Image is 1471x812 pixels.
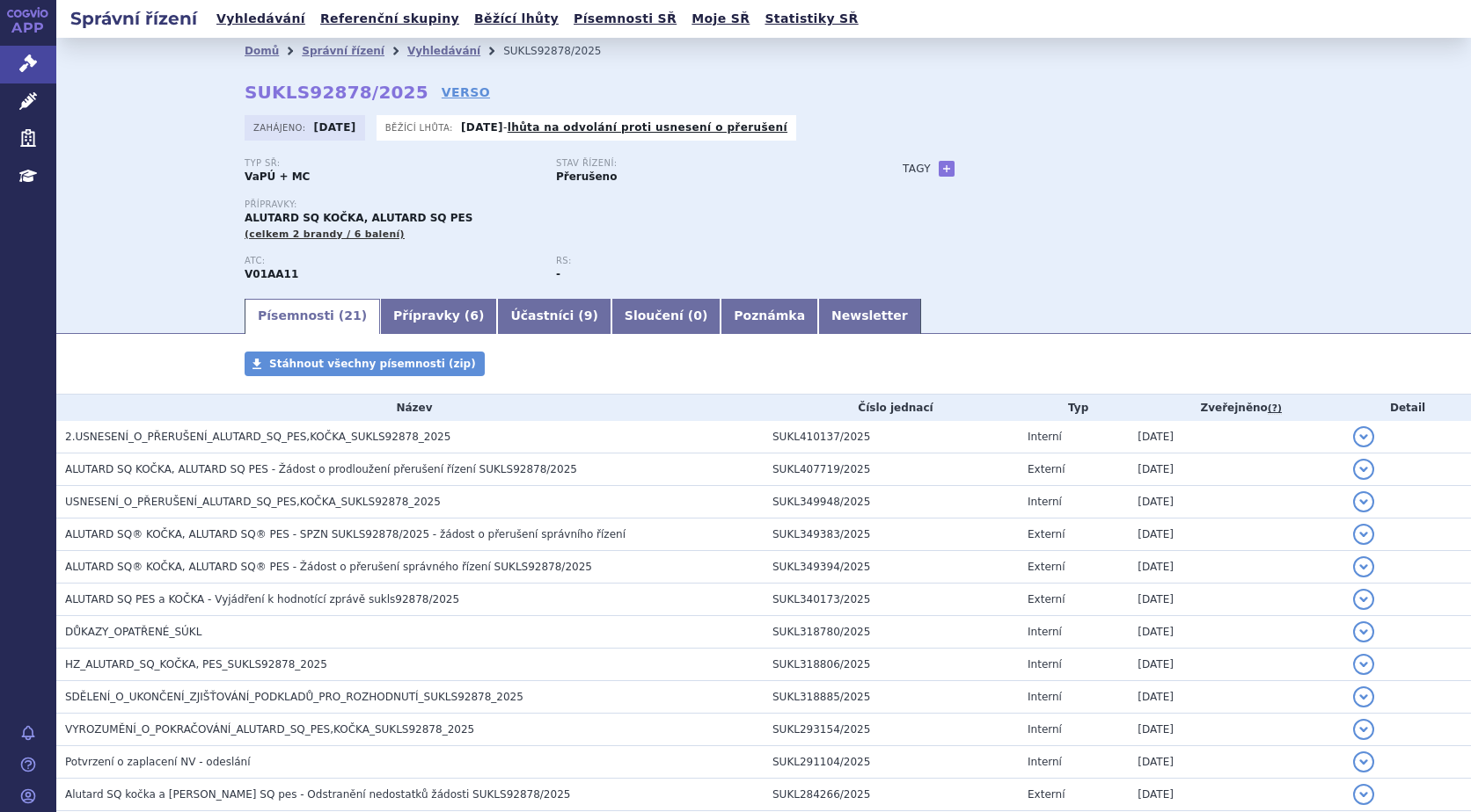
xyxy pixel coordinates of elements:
span: Interní [1028,496,1062,508]
p: Stav řízení: [556,158,850,169]
button: detail [1353,459,1374,480]
p: RS: [556,256,850,266]
td: [DATE] [1129,453,1344,486]
a: Stáhnout všechny písemnosti (zip) [245,352,485,376]
span: ALUTARD SQ KOČKA, ALUTARD SQ PES [245,212,472,224]
span: Interní [1028,658,1062,671]
span: (celkem 2 brandy / 6 balení) [245,228,405,240]
span: VYROZUMĚNÍ_O_POKRAČOVÁNÍ_ALUTARD_SQ_PES,KOČKA_SUKLS92878_2025 [65,723,474,736]
strong: VaPÚ + MC [245,170,310,183]
td: SUKL407719/2025 [764,453,1019,486]
span: HZ_ALUTARD_SQ_KOČKA, PES_SUKLS92878_2025 [65,658,327,671]
strong: SUKLS92878/2025 [245,82,428,103]
span: 6 [470,308,479,323]
button: detail [1353,621,1374,642]
th: Název [56,395,764,421]
td: SUKL318780/2025 [764,616,1019,649]
strong: Přerušeno [556,170,617,183]
button: detail [1353,751,1374,772]
td: [DATE] [1129,746,1344,779]
th: Číslo jednací [764,395,1019,421]
span: Interní [1028,431,1062,443]
span: 21 [344,308,361,323]
td: [DATE] [1129,649,1344,681]
span: Interní [1028,756,1062,768]
td: SUKL349394/2025 [764,551,1019,584]
a: Domů [245,45,279,57]
button: detail [1353,784,1374,805]
button: detail [1353,524,1374,545]
span: Alutard SQ kočka a Alutard SQ pes - Odstranění nedostatků žádosti SUKLS92878/2025 [65,788,570,801]
td: [DATE] [1129,584,1344,616]
button: detail [1353,491,1374,512]
li: SUKLS92878/2025 [503,38,624,64]
span: 0 [693,308,702,323]
td: SUKL284266/2025 [764,779,1019,811]
td: SUKL291104/2025 [764,746,1019,779]
td: [DATE] [1129,486,1344,518]
td: [DATE] [1129,551,1344,584]
td: SUKL410137/2025 [764,421,1019,453]
a: Správní řízení [302,45,384,57]
span: ALUTARD SQ® KOČKA, ALUTARD SQ® PES - SPZN SUKLS92878/2025 - žádost o přerušení správního řízení [65,528,626,540]
span: Běžící lhůta: [385,120,457,134]
a: Přípravky (6) [380,299,497,334]
td: SUKL293154/2025 [764,714,1019,746]
td: [DATE] [1129,681,1344,714]
th: Zveřejněno [1129,395,1344,421]
a: Vyhledávání [211,7,311,31]
span: Externí [1028,463,1065,475]
strong: [DATE] [461,121,503,134]
span: Externí [1028,528,1065,540]
span: Interní [1028,723,1062,736]
td: SUKL318806/2025 [764,649,1019,681]
td: SUKL340173/2025 [764,584,1019,616]
span: 2.USNESENÍ_O_PŘERUŠENÍ_ALUTARD_SQ_PES,KOČKA_SUKLS92878_2025 [65,431,450,443]
span: ALUTARD SQ KOČKA, ALUTARD SQ PES - Žádost o prodloužení přerušení řízení SUKLS92878/2025 [65,463,577,475]
span: DŮKAZY_OPATŘENÉ_SÚKL [65,626,201,638]
span: Interní [1028,691,1062,703]
th: Typ [1019,395,1129,421]
button: detail [1353,589,1374,610]
a: Statistiky SŘ [759,7,863,31]
a: lhůta na odvolání proti usnesení o přerušení [508,121,787,134]
span: ALUTARD SQ PES a KOČKA - Vyjádření k hodnotící zprávě sukls92878/2025 [65,593,459,605]
span: Interní [1028,626,1062,638]
td: SUKL318885/2025 [764,681,1019,714]
span: USNESENÍ_O_PŘERUŠENÍ_ALUTARD_SQ_PES,KOČKA_SUKLS92878_2025 [65,496,441,508]
td: [DATE] [1129,421,1344,453]
p: - [461,120,787,134]
button: detail [1353,426,1374,447]
abbr: (?) [1268,402,1282,415]
button: detail [1353,654,1374,675]
strong: ZVÍŘECÍ ALERGENY [245,268,298,280]
span: Stáhnout všechny písemnosti (zip) [269,358,476,370]
a: Sloučení (0) [611,299,721,334]
td: SUKL349383/2025 [764,518,1019,551]
a: Písemnosti (21) [245,299,380,334]
a: Referenční skupiny [315,7,465,31]
span: SDĚLENÍ_O_UKONČENÍ_ZJIŠŤOVÁNÍ_PODKLADŮ_PRO_ROZHODNUTÍ_SUKLS92878_2025 [65,691,523,703]
p: Typ SŘ: [245,158,538,169]
span: ALUTARD SQ® KOČKA, ALUTARD SQ® PES - Žádost o přerušení správného řízení SUKLS92878/2025 [65,561,592,573]
strong: - [556,268,560,280]
span: Zahájeno: [253,120,309,134]
a: Newsletter [818,299,921,334]
p: ATC: [245,256,538,266]
a: Běžící lhůty [469,7,564,31]
td: [DATE] [1129,518,1344,551]
a: Moje SŘ [686,7,755,31]
td: [DATE] [1129,616,1344,649]
a: Vyhledávání [407,45,480,57]
a: Poznámka [721,299,818,334]
strong: [DATE] [314,121,356,134]
p: Přípravky: [245,199,867,210]
th: Detail [1344,395,1471,421]
a: + [939,161,955,177]
td: [DATE] [1129,779,1344,811]
button: detail [1353,686,1374,707]
button: detail [1353,556,1374,577]
a: VERSO [442,83,490,101]
a: Účastníci (9) [497,299,611,334]
td: SUKL349948/2025 [764,486,1019,518]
